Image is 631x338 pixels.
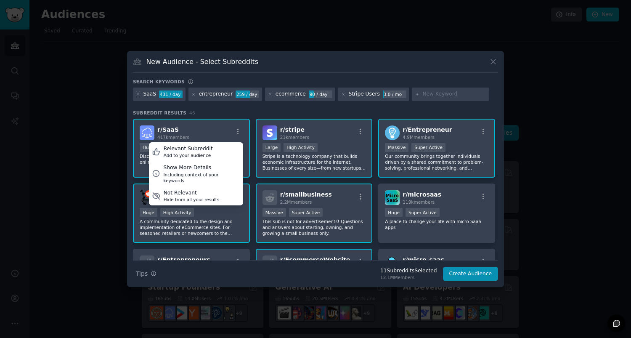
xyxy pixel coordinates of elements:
[164,152,213,158] div: Add to your audience
[385,153,488,171] p: Our community brings together individuals driven by a shared commitment to problem-solving, profe...
[385,190,400,205] img: microsaas
[403,256,444,263] span: r/ micro_saas
[411,143,445,152] div: Super Active
[403,191,441,198] span: r/ microsaas
[159,90,183,98] div: 431 / day
[160,208,194,217] div: High Activity
[309,90,332,98] div: 90 / day
[133,79,185,85] h3: Search keywords
[140,125,154,140] img: SaaS
[236,90,259,98] div: 259 / day
[403,135,435,140] span: 4.9M members
[262,125,277,140] img: stripe
[199,90,233,98] div: entrepreneur
[262,208,286,217] div: Massive
[380,274,437,280] div: 12.1M Members
[280,135,309,140] span: 21k members
[403,200,435,205] span: 119k members
[262,218,366,236] p: This sub is not for advertisements! Questions and answers about starting, owning, and growing a s...
[157,256,210,263] span: r/ Entrepreneurs
[403,126,452,133] span: r/ Entrepreneur
[280,191,332,198] span: r/ smallbusiness
[262,153,366,171] p: Stripe is a technology company that builds economic infrastructure for the internet. Businesses o...
[136,269,148,278] span: Tips
[348,90,380,98] div: Stripe Users
[164,145,213,153] div: Relevant Subreddit
[289,208,323,217] div: Super Active
[276,90,306,98] div: ecommerce
[280,126,305,133] span: r/ stripe
[262,143,281,152] div: Large
[189,110,195,115] span: 46
[280,200,312,205] span: 2.2M members
[284,143,318,152] div: High Activity
[133,110,186,116] span: Subreddit Results
[140,208,157,217] div: Huge
[163,164,240,172] div: Show More Details
[383,90,406,98] div: 3.0 / mo
[380,267,437,275] div: 11 Subreddit s Selected
[163,172,240,184] div: Including context of your keywords
[143,90,156,98] div: SaaS
[385,218,488,230] p: A place to change your life with micro SaaS apps
[443,267,498,281] button: Create Audience
[157,126,179,133] span: r/ SaaS
[422,90,486,98] input: New Keyword
[140,153,243,165] p: Discussions and useful links for SaaS owners, online business owners, and more.
[133,266,159,281] button: Tips
[140,190,154,205] img: ecommerce
[385,125,400,140] img: Entrepreneur
[406,208,440,217] div: Super Active
[385,143,408,152] div: Massive
[140,218,243,236] p: A community dedicated to the design and implementation of eCommerce sites. For seasoned retailers...
[164,197,220,202] div: Hide from all your results
[385,208,403,217] div: Huge
[164,189,220,197] div: Not Relevant
[280,256,350,263] span: r/ EcommerceWebsite
[157,135,189,140] span: 417k members
[140,143,157,152] div: Huge
[146,57,258,66] h3: New Audience - Select Subreddits
[385,255,400,270] img: micro_saas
